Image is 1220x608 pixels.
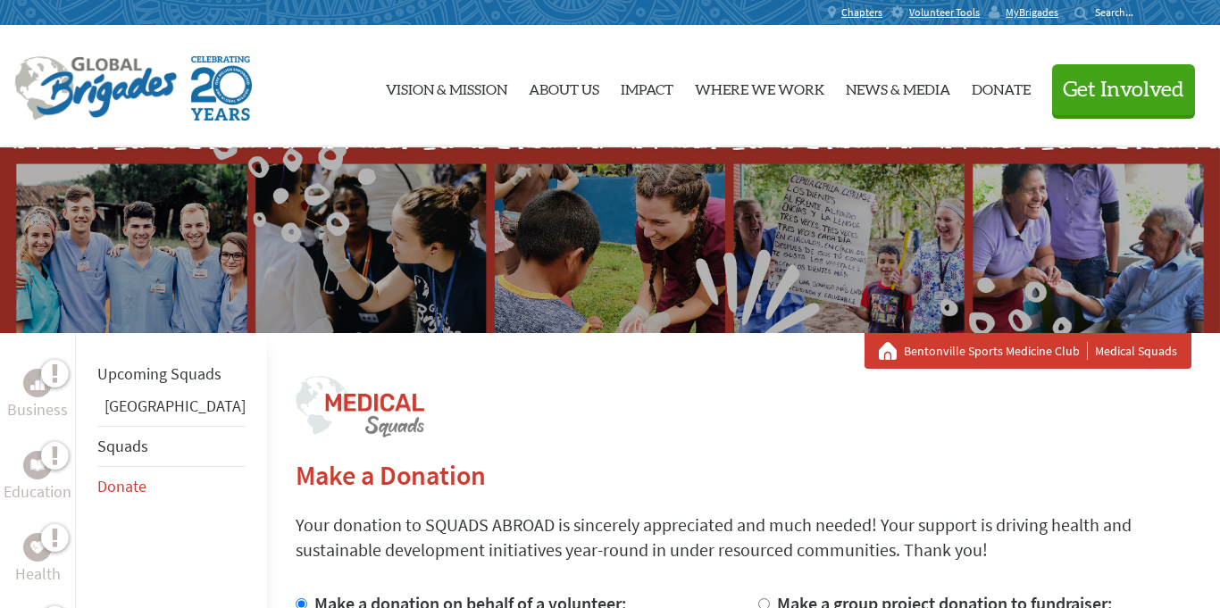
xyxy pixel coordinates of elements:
button: Get Involved [1052,64,1195,115]
a: Where We Work [695,40,824,133]
h2: Make a Donation [296,459,1191,491]
a: About Us [529,40,599,133]
p: Your donation to SQUADS ABROAD is sincerely appreciated and much needed! Your support is driving ... [296,512,1191,562]
a: Donate [972,40,1031,133]
a: BusinessBusiness [7,369,68,422]
span: Volunteer Tools [909,5,980,20]
span: Chapters [841,5,882,20]
img: Global Brigades Celebrating 20 Years [191,56,252,121]
input: Search... [1095,5,1146,19]
p: Education [4,479,71,504]
div: Business [23,369,52,397]
img: logo-medical-squads.png [296,376,424,437]
a: Donate [97,476,146,496]
a: Impact [621,40,673,133]
div: Health [23,533,52,562]
a: HealthHealth [15,533,61,587]
li: Donate [97,467,246,506]
span: MyBrigades [1006,5,1058,20]
a: Vision & Mission [386,40,507,133]
a: [GEOGRAPHIC_DATA] [104,396,246,416]
span: Get Involved [1063,79,1184,101]
a: EducationEducation [4,451,71,504]
li: Upcoming Squads [97,354,246,394]
img: Global Brigades Logo [14,56,177,121]
div: Medical Squads [879,342,1177,360]
a: Upcoming Squads [97,363,221,384]
p: Health [15,562,61,587]
a: News & Media [846,40,950,133]
img: Education [30,459,45,471]
a: Squads [97,436,148,456]
li: Greece [97,394,246,426]
img: Business [30,376,45,390]
p: Business [7,397,68,422]
div: Education [23,451,52,479]
a: Bentonville Sports Medicine Club [904,342,1088,360]
li: Squads [97,426,246,467]
img: Health [30,541,45,553]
